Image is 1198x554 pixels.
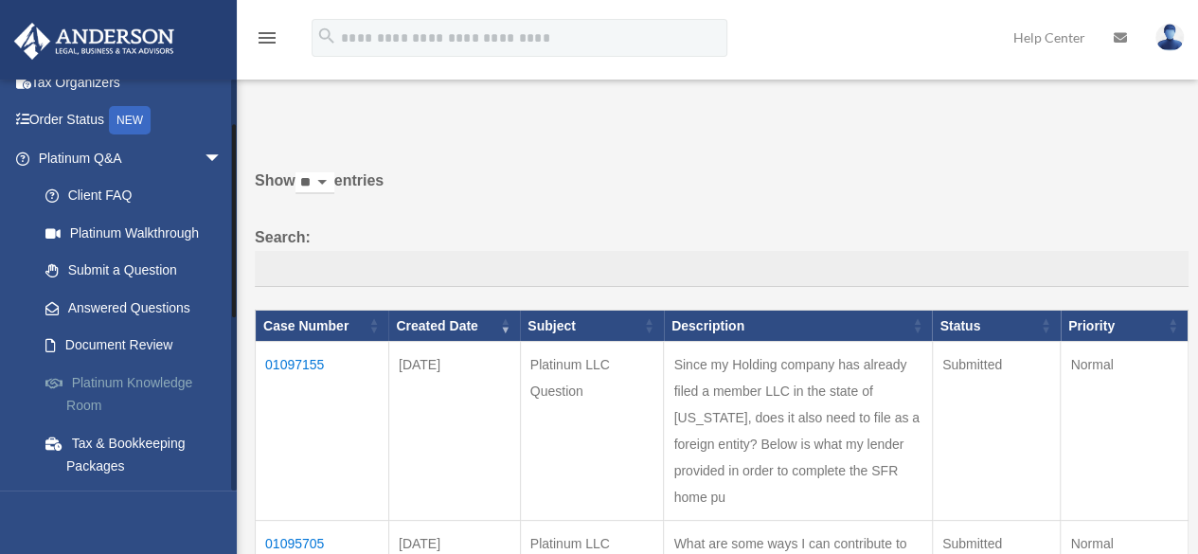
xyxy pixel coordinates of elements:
td: Platinum LLC Question [520,342,664,521]
a: Submit a Question [27,252,251,290]
label: Search: [255,224,1189,287]
a: Answered Questions [27,289,241,327]
th: Case Number: activate to sort column ascending [256,310,389,342]
a: Order StatusNEW [13,101,251,140]
th: Created Date: activate to sort column ascending [388,310,520,342]
td: Normal [1061,342,1189,521]
td: Submitted [932,342,1060,521]
a: Document Review [27,327,251,365]
a: Tax & Bookkeeping Packages [27,424,251,485]
span: arrow_drop_down [204,139,241,178]
th: Status: activate to sort column ascending [932,310,1060,342]
td: [DATE] [388,342,520,521]
a: Platinum Knowledge Room [27,364,251,424]
select: Showentries [295,172,334,194]
input: Search: [255,251,1189,287]
a: Platinum Q&Aarrow_drop_down [13,139,251,177]
a: Land Trust & Deed Forum [27,485,251,523]
img: Anderson Advisors Platinum Portal [9,23,180,60]
img: User Pic [1155,24,1184,51]
a: Platinum Walkthrough [27,214,251,252]
th: Subject: activate to sort column ascending [520,310,664,342]
td: 01097155 [256,342,389,521]
i: search [316,26,337,46]
th: Description: activate to sort column ascending [664,310,932,342]
a: Tax Organizers [13,63,251,101]
label: Show entries [255,168,1189,213]
a: Client FAQ [27,177,251,215]
td: Since my Holding company has already filed a member LLC in the state of [US_STATE], does it also ... [664,342,932,521]
div: NEW [109,106,151,134]
a: menu [256,33,278,49]
i: menu [256,27,278,49]
th: Priority: activate to sort column ascending [1061,310,1189,342]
